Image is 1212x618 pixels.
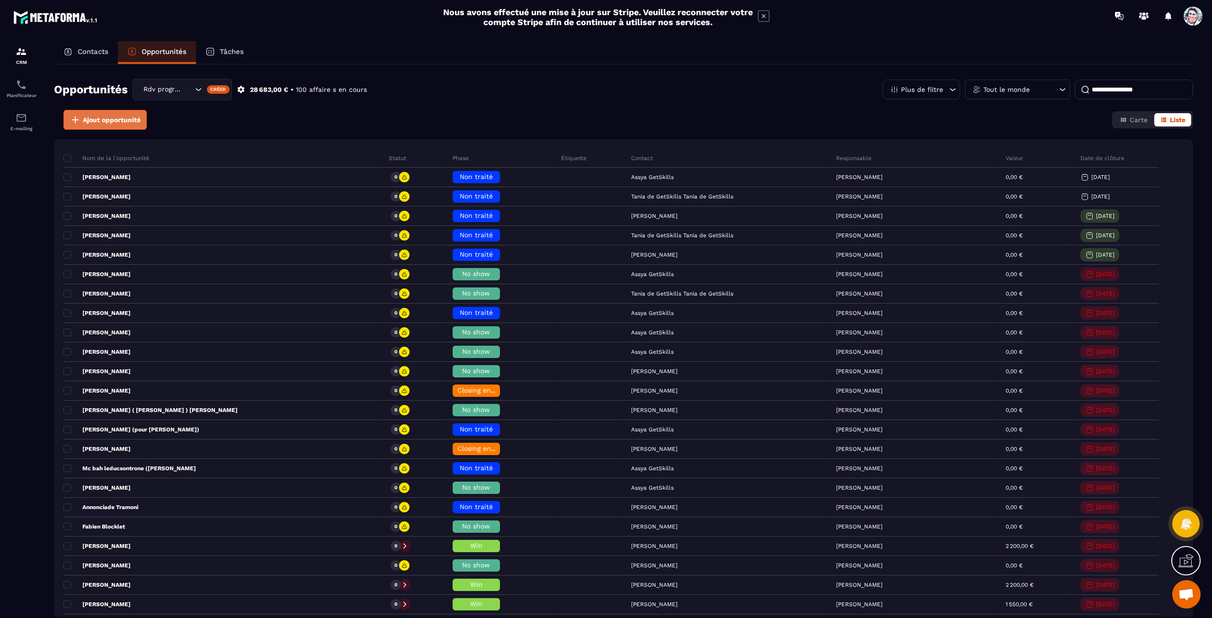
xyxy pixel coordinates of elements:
p: 0,00 € [1006,232,1023,239]
p: 100 affaire s en cours [296,85,367,94]
p: 0,00 € [1006,213,1023,219]
p: [DATE] [1091,174,1110,180]
p: Contacts [78,47,108,56]
span: Non traité [460,212,493,219]
p: 0,00 € [1006,349,1023,355]
p: Contact [631,154,653,162]
p: 0 [394,504,397,511]
p: [DATE] [1096,329,1114,336]
a: emailemailE-mailing [2,105,40,138]
p: [DATE] [1096,368,1114,375]
span: Non traité [460,231,493,239]
span: Non traité [460,464,493,472]
div: Search for option [133,79,232,100]
p: 0 [394,446,397,452]
p: [PERSON_NAME] [836,484,882,491]
p: [DATE] [1096,601,1114,608]
p: 2 200,00 € [1006,582,1034,588]
img: email [16,112,27,124]
p: 0,00 € [1006,465,1023,472]
p: Tout le monde [983,86,1030,93]
span: No show [462,270,490,278]
p: [PERSON_NAME] [836,174,882,180]
span: Non traité [460,173,493,180]
p: 0 [394,407,397,413]
span: Closing en cours [457,386,511,394]
p: [PERSON_NAME] [63,232,131,239]
p: [PERSON_NAME] [63,193,131,200]
p: 0 [394,213,397,219]
p: 0,00 € [1006,426,1023,433]
p: [PERSON_NAME] (pour [PERSON_NAME]) [63,426,199,433]
p: Responsable [836,154,872,162]
p: 0 [394,368,397,375]
p: [DATE] [1091,193,1110,200]
p: [PERSON_NAME] [836,193,882,200]
p: 0,00 € [1006,523,1023,530]
p: [DATE] [1096,562,1114,569]
p: [PERSON_NAME] [836,523,882,530]
span: Non traité [460,192,493,200]
p: Tâches [220,47,244,56]
span: Rdv programmé [141,84,183,95]
p: [PERSON_NAME] [836,368,882,375]
p: 0,00 € [1006,562,1023,569]
p: 0 [394,484,397,491]
p: 0,00 € [1006,446,1023,452]
p: [PERSON_NAME] [836,465,882,472]
p: [DATE] [1096,251,1114,258]
p: 0 [394,349,397,355]
p: [PERSON_NAME] [63,309,131,317]
span: No show [462,406,490,413]
p: [PERSON_NAME] [836,582,882,588]
span: Non traité [460,425,493,433]
p: [PERSON_NAME] [63,367,131,375]
span: Win [470,581,482,588]
p: [PERSON_NAME] [836,251,882,258]
span: Win [470,542,482,549]
span: Non traité [460,503,493,511]
a: schedulerschedulerPlanificateur [2,72,40,105]
p: [PERSON_NAME] [836,407,882,413]
p: E-mailing [2,126,40,131]
span: No show [462,328,490,336]
div: Créer [207,85,230,94]
span: Closing en cours [457,445,511,452]
p: [PERSON_NAME] [836,601,882,608]
p: 0 [394,562,397,569]
p: [PERSON_NAME] [63,290,131,297]
p: • [291,85,294,94]
p: [PERSON_NAME] [63,445,131,453]
p: Valeur [1006,154,1023,162]
p: [PERSON_NAME] [836,543,882,549]
p: Annonciade Tramoni [63,503,138,511]
p: Mc bah leducsontrone ([PERSON_NAME] [63,465,196,472]
input: Search for option [183,84,193,95]
p: Statut [389,154,406,162]
p: 0 [394,601,397,608]
p: [DATE] [1096,484,1114,491]
img: logo [13,9,98,26]
p: 0 [394,582,397,588]
p: [PERSON_NAME] [63,348,131,356]
p: 1 550,00 € [1006,601,1033,608]
p: 0 [394,193,397,200]
p: [DATE] [1096,271,1114,278]
p: 0,00 € [1006,329,1023,336]
p: [PERSON_NAME] [63,251,131,259]
p: 0,00 € [1006,193,1023,200]
p: [PERSON_NAME] [63,484,131,492]
p: [PERSON_NAME] [836,232,882,239]
p: 0 [394,426,397,433]
p: [PERSON_NAME] [836,446,882,452]
span: No show [462,484,490,491]
p: 0,00 € [1006,174,1023,180]
p: Étiquette [561,154,587,162]
h2: Nous avons effectué une mise à jour sur Stripe. Veuillez reconnecter votre compte Stripe afin de ... [443,7,753,27]
span: Non traité [460,251,493,258]
p: [DATE] [1096,582,1114,588]
span: No show [462,367,490,375]
div: Ouvrir le chat [1172,580,1201,609]
p: 0,00 € [1006,290,1023,297]
span: Liste [1170,116,1185,124]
